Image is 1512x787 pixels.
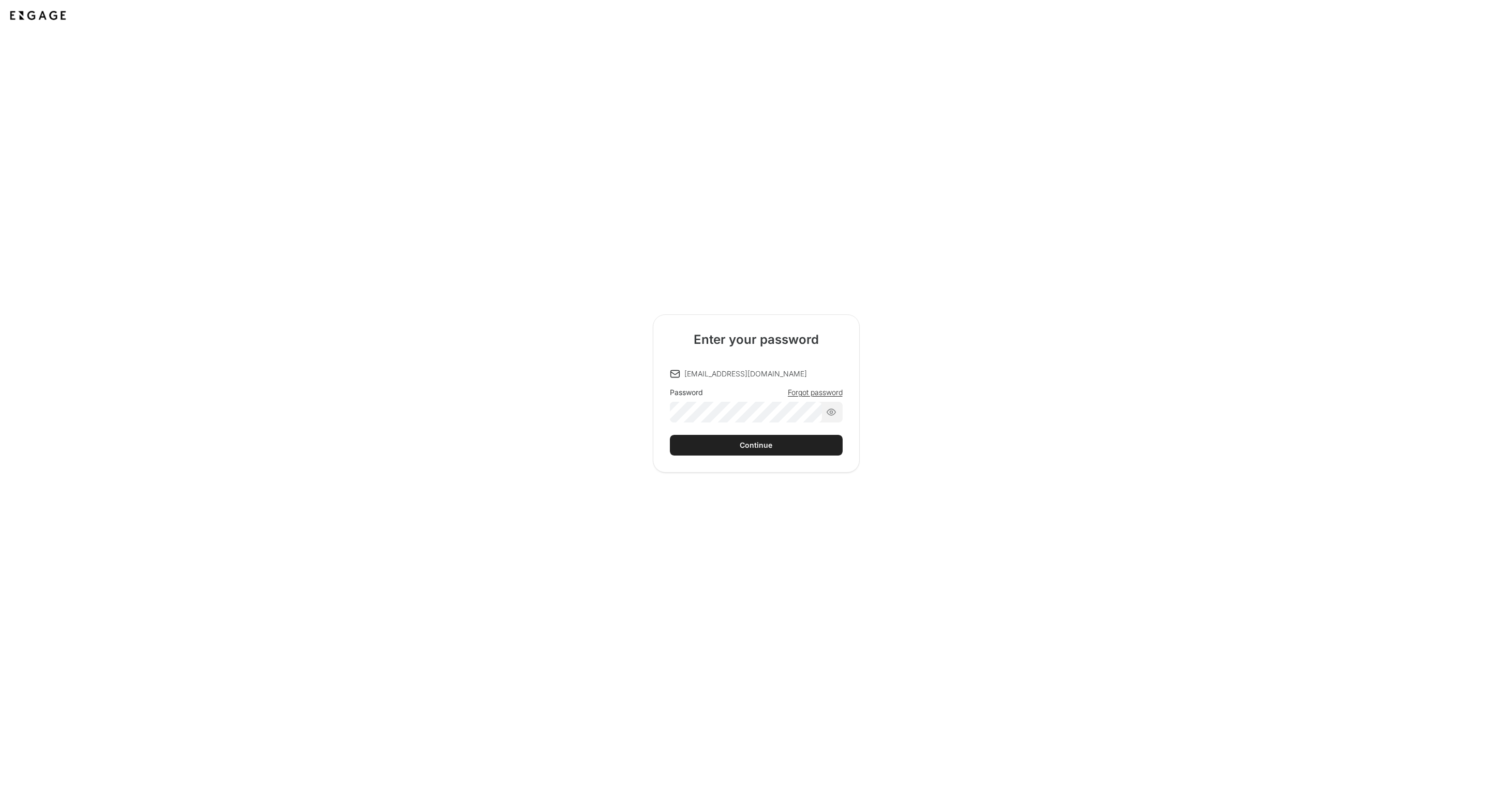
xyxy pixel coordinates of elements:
div: Password [670,387,703,398]
img: Application logo [8,8,68,23]
a: Forgot password [788,387,843,398]
div: Continue [740,440,772,450]
p: [EMAIL_ADDRESS][DOMAIN_NAME] [684,369,807,379]
button: Continue [670,435,843,456]
h2: Enter your password [694,331,819,348]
